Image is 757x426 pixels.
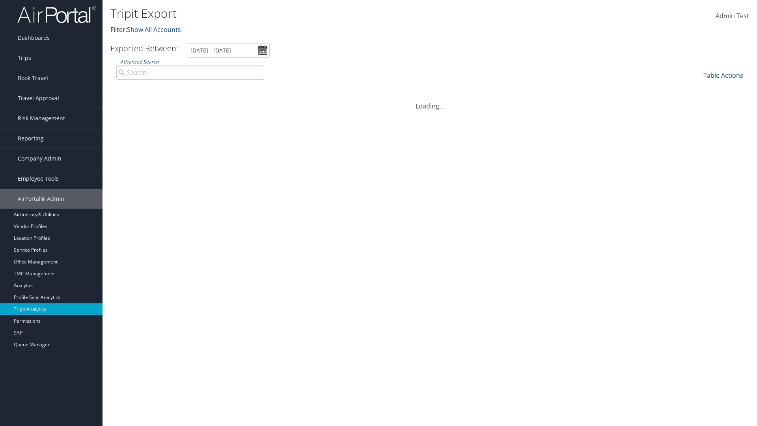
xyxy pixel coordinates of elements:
a: Show All Accounts [127,25,181,34]
span: Risk Management [18,108,65,128]
span: Reporting [18,129,44,148]
input: [DATE] - [DATE] [187,43,270,58]
a: Advanced Search [120,58,158,65]
img: airportal-logo.png [17,5,96,24]
h1: Tripit Export [110,5,536,22]
span: Trips [18,48,31,68]
span: Book Travel [18,68,48,88]
a: Admin Test [716,4,749,28]
input: Advanced Search [116,65,264,80]
a: Table Actions [703,71,743,80]
span: Company Admin [18,149,62,168]
p: Filter: [110,25,536,35]
div: Loading... [110,92,749,111]
span: Travel Approval [18,88,59,108]
span: Employee Tools [18,169,59,189]
span: Admin Test [716,11,749,20]
span: AirPortal® Admin [18,189,64,209]
h3: Exported Between: [110,43,178,54]
span: Dashboards [18,28,50,48]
